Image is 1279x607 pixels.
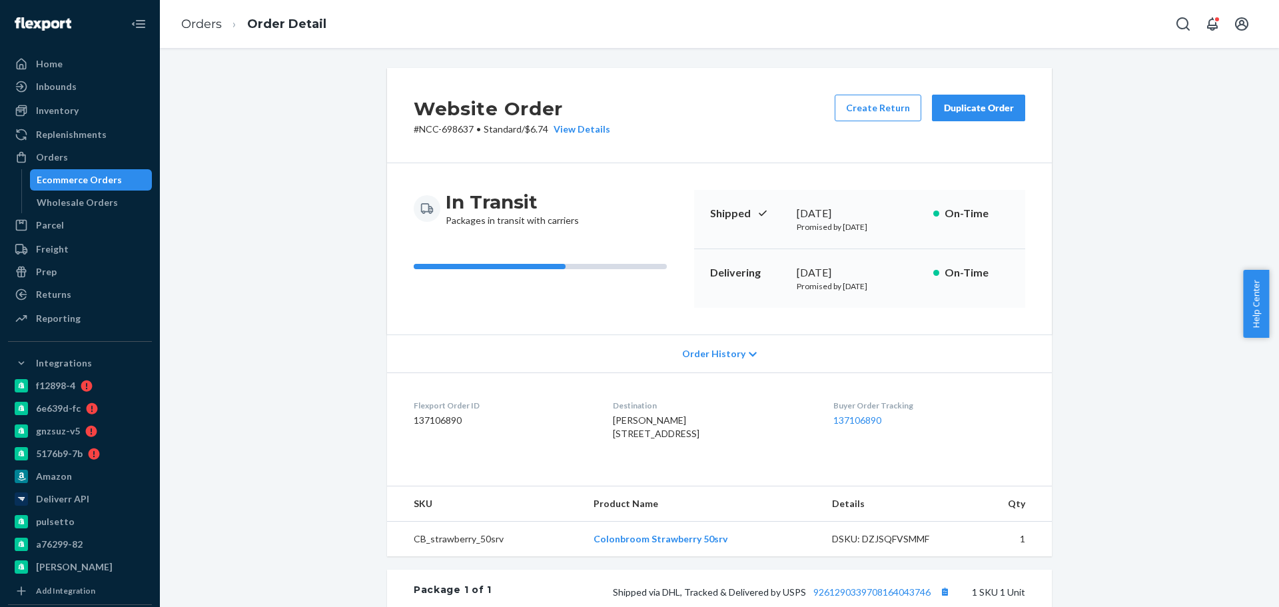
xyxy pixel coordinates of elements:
[932,95,1025,121] button: Duplicate Order
[943,101,1014,115] div: Duplicate Order
[8,239,152,260] a: Freight
[36,379,75,392] div: f12898-4
[247,17,326,31] a: Order Detail
[594,533,727,544] a: Colonbroom Strawberry 50srv
[414,583,492,600] div: Package 1 of 1
[36,470,72,483] div: Amazon
[387,486,583,522] th: SKU
[484,123,522,135] span: Standard
[36,424,80,438] div: gnzsuz-v5
[36,447,83,460] div: 5176b9-7b
[8,375,152,396] a: f12898-4
[797,206,923,221] div: [DATE]
[414,123,610,136] p: # NCC-698637 / $6.74
[8,76,152,97] a: Inbounds
[8,215,152,236] a: Parcel
[968,522,1052,557] td: 1
[797,221,923,233] p: Promised by [DATE]
[181,17,222,31] a: Orders
[414,414,592,427] dd: 137106890
[8,284,152,305] a: Returns
[8,352,152,374] button: Integrations
[37,196,118,209] div: Wholesale Orders
[171,5,337,44] ol: breadcrumbs
[8,100,152,121] a: Inventory
[797,281,923,292] p: Promised by [DATE]
[8,420,152,442] a: gnzsuz-v5
[8,443,152,464] a: 5176b9-7b
[8,147,152,168] a: Orders
[8,53,152,75] a: Home
[8,511,152,532] a: pulsetto
[36,288,71,301] div: Returns
[30,169,153,191] a: Ecommerce Orders
[446,190,579,227] div: Packages in transit with carriers
[945,265,1009,281] p: On-Time
[813,586,931,598] a: 9261290339708164043746
[613,414,699,439] span: [PERSON_NAME] [STREET_ADDRESS]
[36,402,81,415] div: 6e639d-fc
[8,466,152,487] a: Amazon
[1243,270,1269,338] button: Help Center
[36,560,113,574] div: [PERSON_NAME]
[1228,11,1255,37] button: Open account menu
[833,400,1025,411] dt: Buyer Order Tracking
[710,206,786,221] p: Shipped
[36,104,79,117] div: Inventory
[446,190,579,214] h3: In Transit
[15,17,71,31] img: Flexport logo
[36,151,68,164] div: Orders
[387,522,583,557] td: CB_strawberry_50srv
[8,488,152,510] a: Deliverr API
[492,583,1025,600] div: 1 SKU 1 Unit
[797,265,923,281] div: [DATE]
[710,265,786,281] p: Delivering
[832,532,957,546] div: DSKU: DZJSQFVSMMF
[8,261,152,283] a: Prep
[36,312,81,325] div: Reporting
[8,583,152,599] a: Add Integration
[8,124,152,145] a: Replenishments
[1170,11,1196,37] button: Open Search Box
[36,243,69,256] div: Freight
[821,486,968,522] th: Details
[1199,11,1226,37] button: Open notifications
[835,95,921,121] button: Create Return
[36,492,89,506] div: Deliverr API
[613,400,811,411] dt: Destination
[945,206,1009,221] p: On-Time
[30,192,153,213] a: Wholesale Orders
[414,400,592,411] dt: Flexport Order ID
[8,534,152,555] a: a76299-82
[36,515,75,528] div: pulsetto
[36,356,92,370] div: Integrations
[613,586,953,598] span: Shipped via DHL, Tracked & Delivered by USPS
[833,414,881,426] a: 137106890
[125,11,152,37] button: Close Navigation
[36,57,63,71] div: Home
[414,95,610,123] h2: Website Order
[36,219,64,232] div: Parcel
[936,583,953,600] button: Copy tracking number
[36,265,57,279] div: Prep
[8,308,152,329] a: Reporting
[1194,567,1266,600] iframe: Opens a widget where you can chat to one of our agents
[36,585,95,596] div: Add Integration
[36,538,83,551] div: a76299-82
[548,123,610,136] button: View Details
[476,123,481,135] span: •
[8,556,152,578] a: [PERSON_NAME]
[682,347,745,360] span: Order History
[36,128,107,141] div: Replenishments
[36,80,77,93] div: Inbounds
[8,398,152,419] a: 6e639d-fc
[37,173,122,187] div: Ecommerce Orders
[968,486,1052,522] th: Qty
[583,486,821,522] th: Product Name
